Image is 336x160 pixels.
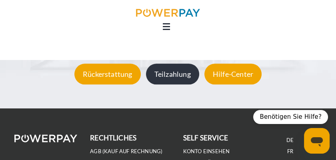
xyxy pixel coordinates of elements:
[202,70,264,78] a: Hilfe-Center
[146,64,199,84] div: Teilzahlung
[204,64,262,84] div: Hilfe-Center
[90,134,136,142] b: rechtliches
[136,9,200,17] img: logo-powerpay.svg
[287,148,293,155] a: FR
[183,148,230,155] a: Konto einsehen
[253,110,328,124] div: Benötigen Sie Hilfe?
[74,64,141,84] div: Rückerstattung
[14,134,77,142] img: logo-powerpay-white.svg
[144,70,201,78] a: Teilzahlung
[90,148,162,155] a: AGB (Kauf auf Rechnung)
[72,70,143,78] a: Rückerstattung
[183,134,228,142] b: self service
[286,137,294,144] a: DE
[304,128,330,154] iframe: Schaltfläche zum Öffnen des Messaging-Fensters; Konversation läuft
